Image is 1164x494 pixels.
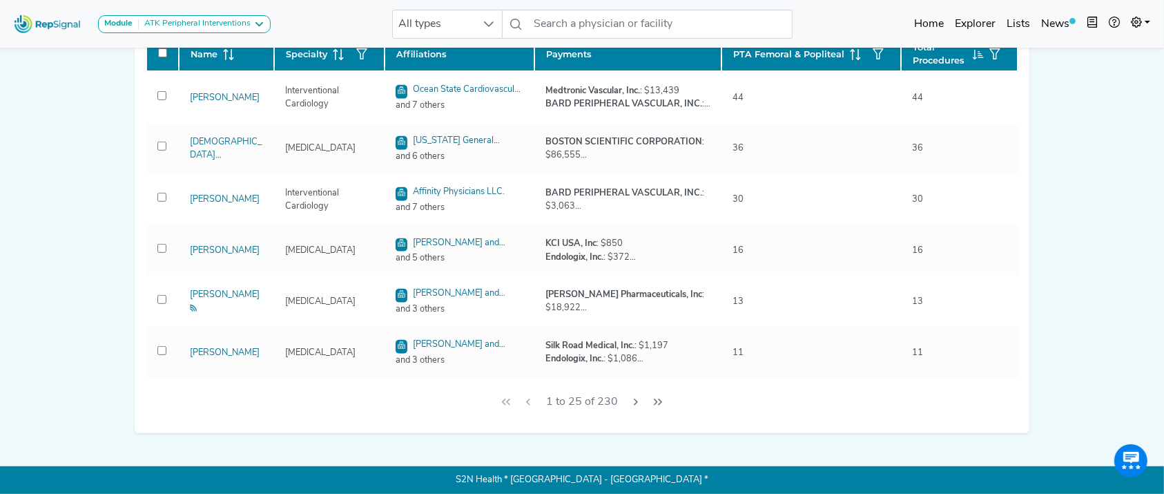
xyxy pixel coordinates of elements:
div: [MEDICAL_DATA] [277,295,364,308]
a: [PERSON_NAME] and Women'S Physicians Organization INC [396,340,505,378]
a: Affinity Physicians LLC. [413,187,505,196]
a: [PERSON_NAME] [190,348,260,357]
strong: Endologix, Inc. [545,354,603,363]
a: [DEMOGRAPHIC_DATA][PERSON_NAME] [190,137,262,173]
a: Home [909,10,949,38]
div: : $850 [545,237,682,250]
input: Search a physician or facility [529,10,793,39]
button: Last Page [647,389,669,415]
a: [PERSON_NAME] [190,246,260,255]
a: [PERSON_NAME] [190,195,260,204]
span: and 3 others [387,303,532,316]
button: Intel Book [1081,10,1103,38]
span: Payments [546,48,592,61]
span: All types [393,10,476,38]
div: 13 [724,295,752,308]
div: [MEDICAL_DATA] [277,244,364,257]
span: Specialty [286,48,327,61]
div: Interventional Cardiology [277,84,382,111]
div: : $1,197 [545,339,692,352]
div: : $1,086 [545,352,692,365]
button: Next Page [625,389,647,415]
div: 30 [904,193,931,206]
div: : $18,922 [545,288,710,314]
strong: [PERSON_NAME] Pharmaceuticals, Inc [545,290,702,299]
div: 36 [724,142,752,155]
span: and 7 others [387,201,532,214]
a: [PERSON_NAME] [190,290,260,312]
strong: Module [104,19,133,28]
a: [US_STATE] General Physicians Organization, INC [396,136,509,161]
span: Affiliations [396,48,447,61]
div: : $4,133 [545,97,710,111]
a: [PERSON_NAME] [190,93,260,102]
span: 1 to 25 of 230 [541,389,623,415]
div: 30 [724,193,752,206]
a: [PERSON_NAME] and Women'S Physicians Organization INC [396,238,505,276]
span: and 3 others [387,354,532,367]
div: [MEDICAL_DATA] [277,142,364,155]
span: Name [191,48,217,61]
span: and 6 others [387,150,532,163]
div: 11 [724,346,752,359]
strong: BOSTON SCIENTIFIC CORPORATION [545,137,702,146]
strong: BARD PERIPHERAL VASCULAR, INC. [545,99,702,108]
div: 16 [904,244,931,257]
div: : $372 [545,251,682,264]
div: Interventional Cardiology [277,187,382,213]
div: 44 [724,91,752,104]
div: : $13,439 [545,84,710,97]
strong: BARD PERIPHERAL VASCULAR, INC. [545,189,702,198]
span: and 7 others [387,99,532,112]
p: S2N Health * [GEOGRAPHIC_DATA] - [GEOGRAPHIC_DATA] * [135,466,1029,494]
strong: Endologix, Inc. [545,253,603,262]
strong: KCI USA, Inc [545,239,596,248]
div: 11 [904,346,931,359]
div: 16 [724,244,752,257]
div: ATK Peripheral Interventions [139,19,251,30]
div: 13 [904,295,931,308]
span: and 5 others [387,251,532,265]
a: Explorer [949,10,1001,38]
div: 44 [904,91,931,104]
strong: Silk Road Medical, Inc. [545,341,634,350]
a: Lists [1001,10,1036,38]
a: Ocean State Cardiovascular and Vein Center [396,85,523,110]
div: : $3,063 [545,187,710,213]
span: Total Procedures [913,41,967,67]
a: [PERSON_NAME] and Women'S Physicians Organization INC [396,289,505,327]
div: : $86,555 [545,135,710,162]
strong: Medtronic Vascular, Inc. [545,86,640,95]
a: News [1036,10,1081,38]
span: PTA Femoral & Popliteal [733,48,844,61]
div: [MEDICAL_DATA] [277,346,364,359]
div: 36 [904,142,931,155]
button: ModuleATK Peripheral Interventions [98,15,271,33]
